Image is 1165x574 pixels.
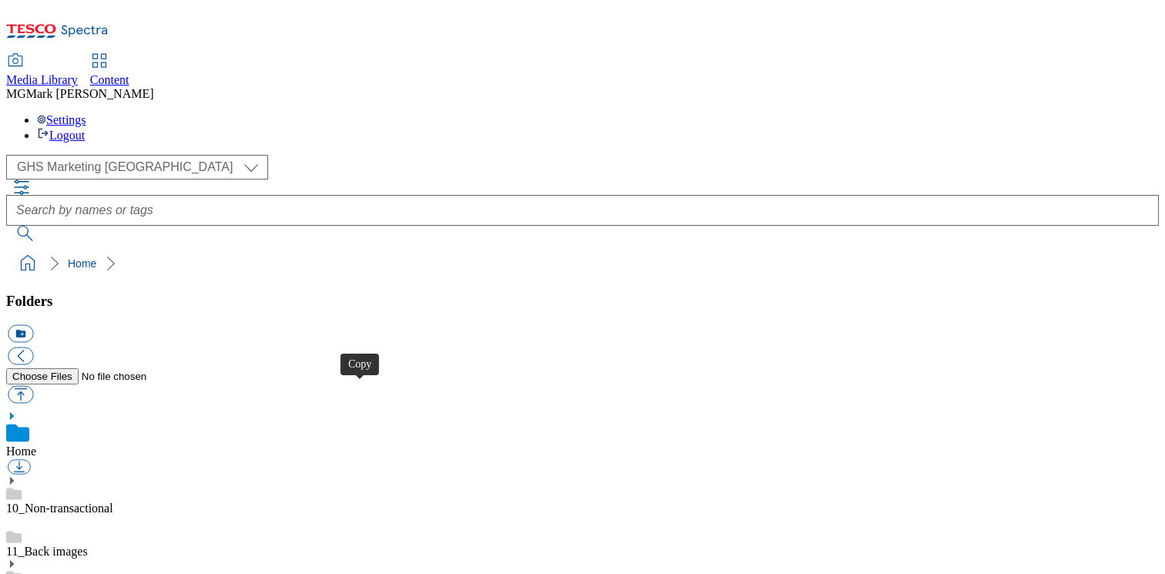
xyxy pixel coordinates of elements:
[6,249,1159,278] nav: breadcrumb
[6,293,1159,310] h3: Folders
[6,502,113,515] a: 10_Non-transactional
[6,55,78,87] a: Media Library
[6,87,26,100] span: MG
[6,545,88,558] a: 11_Back images
[68,257,96,270] a: Home
[15,251,40,276] a: home
[6,195,1159,226] input: Search by names or tags
[37,129,85,142] a: Logout
[6,73,78,86] span: Media Library
[26,87,154,100] span: Mark [PERSON_NAME]
[37,113,86,126] a: Settings
[90,73,129,86] span: Content
[90,55,129,87] a: Content
[6,445,36,458] a: Home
